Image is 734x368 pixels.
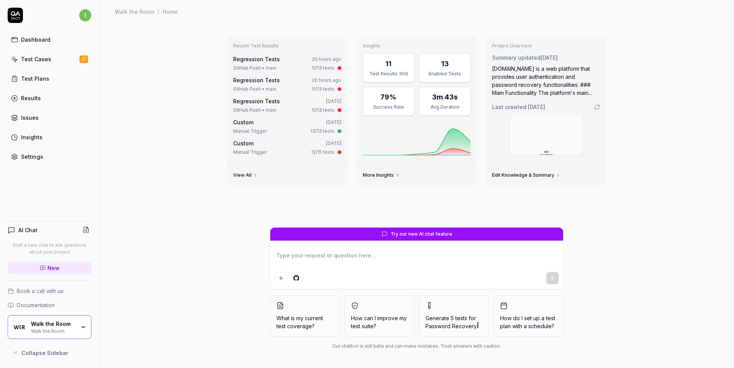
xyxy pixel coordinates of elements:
[368,104,409,111] div: Success Rate
[510,114,583,155] img: Screenshot
[8,315,91,339] button: Walk the Room LogoWalk the RoomWalk the Room
[326,140,341,146] time: [DATE]
[326,119,341,125] time: [DATE]
[17,301,55,309] span: Documentation
[8,110,91,125] a: Issues
[8,149,91,164] a: Settings
[441,59,449,69] div: 13
[233,128,267,135] div: Manual Trigger
[233,140,253,147] span: Custom
[425,323,477,329] span: Password Recovery
[528,104,545,110] time: [DATE]
[233,86,276,93] div: GitHub Push • main
[311,149,335,156] div: 12/15 tests
[363,43,471,49] h3: Insights
[8,91,91,106] a: Results
[233,98,280,104] a: Regression Tests
[47,264,60,272] span: New
[233,43,341,49] h3: Recent Test Results
[162,8,178,15] div: Home
[8,262,91,274] a: New
[270,343,563,350] div: Our chatbot is still beta and can make mistakes. Trust answers with caution.
[500,314,557,330] span: How do I set up a test plan with a schedule?
[18,226,37,234] h4: AI Chat
[8,242,91,256] p: Start a new chat to ask questions about your project
[8,130,91,145] a: Insights
[233,172,258,178] a: View All
[419,295,489,337] button: Generate 5 tests forPassword Recovery
[312,56,341,62] time: 20 hours ago
[8,287,91,295] a: Book a call with us
[79,8,91,23] button: i
[492,54,541,61] span: Summary updated
[31,327,75,334] div: Walk the Room
[276,314,333,330] span: What is my current test coverage?
[232,75,343,94] a: Regression Tests20 hours agoGitHub Push • main11/13 tests
[391,231,452,238] span: Try our new AI chat feature
[594,104,600,110] a: Go to crawling settings
[492,172,560,178] a: Edit Knowledge & Summary
[21,133,42,141] div: Insights
[79,9,91,21] span: i
[275,272,287,284] button: Add attachment
[492,65,600,97] div: [DOMAIN_NAME] is a web platform that provides user authentication and password recovery functiona...
[312,86,335,93] div: 11/13 tests
[310,128,335,135] div: 13/13 tests
[492,103,545,111] span: Last crawled
[233,149,267,156] div: Manual Trigger
[232,117,343,136] a: Custom[DATE]Manual Trigger13/13 tests
[21,349,68,357] span: Collapse Sidebar
[432,92,458,102] div: 3m 43s
[21,55,51,63] div: Test Cases
[31,321,75,327] div: Walk the Room
[21,153,43,161] div: Settings
[21,114,39,122] div: Issues
[312,107,335,114] div: 11/13 tests
[13,320,26,334] img: Walk the Room Logo
[312,65,335,72] div: 11/13 tests
[17,287,63,295] span: Book a call with us
[424,104,466,111] div: Avg Duration
[233,77,280,83] a: Regression Tests
[21,36,50,44] div: Dashboard
[232,138,343,157] a: Custom[DATE]Manual Trigger12/15 tests
[380,92,396,102] div: 79%
[233,119,253,125] span: Custom
[233,107,276,114] div: GitHub Push • main
[233,65,276,72] div: GitHub Push • main
[326,98,341,104] time: [DATE]
[8,32,91,47] a: Dashboard
[385,59,391,69] div: 11
[344,295,414,337] button: How can I improve my test suite?
[21,75,49,83] div: Test Plans
[351,314,408,330] span: How can I improve my test suite?
[368,70,409,77] div: Test Results 30d
[233,56,280,62] a: Regression Tests
[158,8,159,15] div: /
[312,77,341,83] time: 20 hours ago
[363,172,400,178] a: More Insights
[425,314,482,330] span: Generate 5 tests for
[492,43,600,49] h3: Project Overview
[494,295,563,337] button: How do I set up a test plan with a schedule?
[21,94,41,102] div: Results
[232,96,343,115] a: Regression Tests[DATE]GitHub Push • main11/13 tests
[115,8,154,15] div: Walk the Room
[424,70,466,77] div: Enabled Tests
[8,301,91,309] a: Documentation
[541,54,558,61] time: [DATE]
[8,71,91,86] a: Test Plans
[8,52,91,67] a: Test Cases
[270,295,340,337] button: What is my current test coverage?
[8,345,91,360] button: Collapse Sidebar
[232,54,343,73] a: Regression Tests20 hours agoGitHub Push • main11/13 tests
